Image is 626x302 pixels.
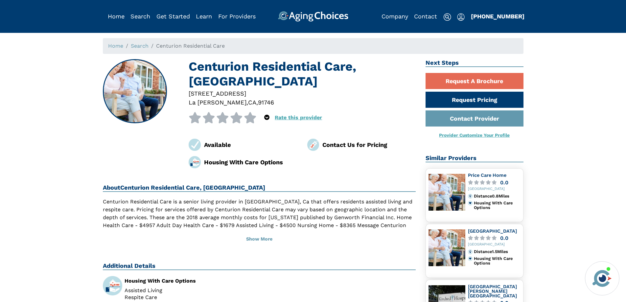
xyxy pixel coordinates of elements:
[414,13,437,20] a: Contact
[131,43,149,49] a: Search
[103,232,416,246] button: Show More
[426,59,523,67] h2: Next Steps
[130,11,150,22] div: Popover trigger
[103,60,166,123] img: Centurion Residential Care, La Puente CA
[256,99,258,106] span: ,
[457,11,465,22] div: Popover trigger
[468,284,517,298] a: [GEOGRAPHIC_DATA] [PERSON_NAME][GEOGRAPHIC_DATA]
[108,13,125,20] a: Home
[426,110,523,127] a: Contact Provider
[468,256,473,261] img: primary.svg
[130,13,150,20] a: Search
[500,236,508,241] div: 0.0
[204,158,297,167] div: Housing With Care Options
[468,194,473,198] img: distance.svg
[468,180,521,185] a: 0.0
[218,13,256,20] a: For Providers
[189,99,246,106] span: La [PERSON_NAME]
[125,288,254,293] li: Assisted Living
[468,173,506,178] a: Price Care Home
[103,198,416,237] p: Centurion Residential Care is a senior living provider in [GEOGRAPHIC_DATA], Ca that offers resid...
[275,114,322,121] a: Rate this provider
[468,236,521,241] a: 0.0
[468,201,473,205] img: primary.svg
[196,13,212,20] a: Learn
[103,38,523,54] nav: breadcrumb
[322,140,416,149] div: Contact Us for Pricing
[471,13,524,20] a: [PHONE_NUMBER]
[204,140,297,149] div: Available
[156,43,225,49] span: Centurion Residential Care
[278,11,348,22] img: AgingChoices
[264,112,269,123] div: Popover trigger
[474,201,520,210] div: Housing With Care Options
[474,256,520,266] div: Housing With Care Options
[439,132,510,138] a: Provider Customize Your Profile
[189,89,416,98] div: [STREET_ADDRESS]
[468,187,521,191] div: [GEOGRAPHIC_DATA]
[103,184,416,192] h2: About Centurion Residential Care, [GEOGRAPHIC_DATA]
[125,278,254,284] div: Housing With Care Options
[500,180,508,185] div: 0.0
[468,228,517,234] a: [GEOGRAPHIC_DATA]
[468,243,521,247] div: [GEOGRAPHIC_DATA]
[189,59,416,89] h1: Centurion Residential Care, [GEOGRAPHIC_DATA]
[156,13,190,20] a: Get Started
[474,249,520,254] div: Distance 1.5 Miles
[426,92,523,108] a: Request Pricing
[457,13,465,21] img: user-icon.svg
[468,249,473,254] img: distance.svg
[474,194,520,198] div: Distance 0.8 Miles
[443,13,451,21] img: search-icon.svg
[248,99,256,106] span: CA
[426,73,523,89] a: Request A Brochure
[108,43,123,49] a: Home
[426,154,523,162] h2: Similar Providers
[103,262,416,270] h2: Additional Details
[246,99,248,106] span: ,
[258,98,274,107] div: 91746
[382,13,408,20] a: Company
[125,295,254,300] li: Respite Care
[591,267,613,290] img: avatar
